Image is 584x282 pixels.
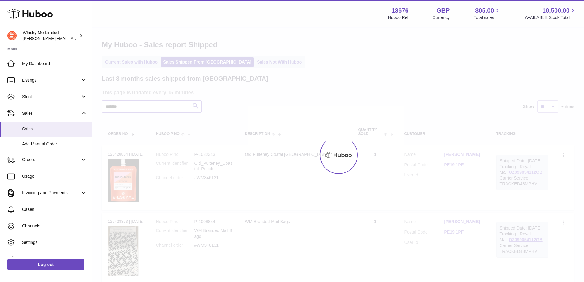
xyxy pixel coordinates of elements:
span: Stock [22,94,81,100]
span: 305.00 [475,6,494,15]
strong: 13676 [391,6,409,15]
a: 305.00 Total sales [474,6,501,21]
span: Invoicing and Payments [22,190,81,196]
span: Cases [22,207,87,212]
span: Settings [22,240,87,245]
div: Huboo Ref [388,15,409,21]
span: Total sales [474,15,501,21]
div: Whisky Me Limited [23,30,78,41]
span: [PERSON_NAME][EMAIL_ADDRESS][DOMAIN_NAME] [23,36,123,41]
span: My Dashboard [22,61,87,67]
a: 18,500.00 AVAILABLE Stock Total [525,6,577,21]
div: Currency [433,15,450,21]
strong: GBP [437,6,450,15]
span: AVAILABLE Stock Total [525,15,577,21]
img: frances@whiskyshop.com [7,31,17,40]
span: Orders [22,157,81,163]
span: Listings [22,77,81,83]
span: 18,500.00 [542,6,570,15]
span: Returns [22,256,87,262]
span: Usage [22,173,87,179]
a: Log out [7,259,84,270]
span: Sales [22,110,81,116]
span: Sales [22,126,87,132]
span: Add Manual Order [22,141,87,147]
span: Channels [22,223,87,229]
